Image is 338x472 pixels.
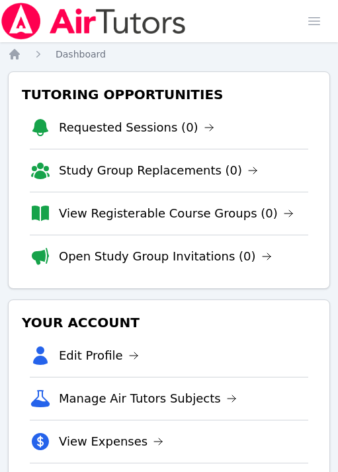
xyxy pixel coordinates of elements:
span: Dashboard [56,49,106,59]
a: Requested Sessions (0) [59,118,214,137]
h3: Tutoring Opportunities [19,83,319,106]
a: Manage Air Tutors Subjects [59,389,237,408]
nav: Breadcrumb [8,48,330,61]
a: Edit Profile [59,346,139,365]
h3: Your Account [19,311,319,334]
a: View Registerable Course Groups (0) [59,204,294,223]
a: Study Group Replacements (0) [59,161,258,180]
a: Dashboard [56,48,106,61]
a: View Expenses [59,432,163,451]
a: Open Study Group Invitations (0) [59,247,272,266]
